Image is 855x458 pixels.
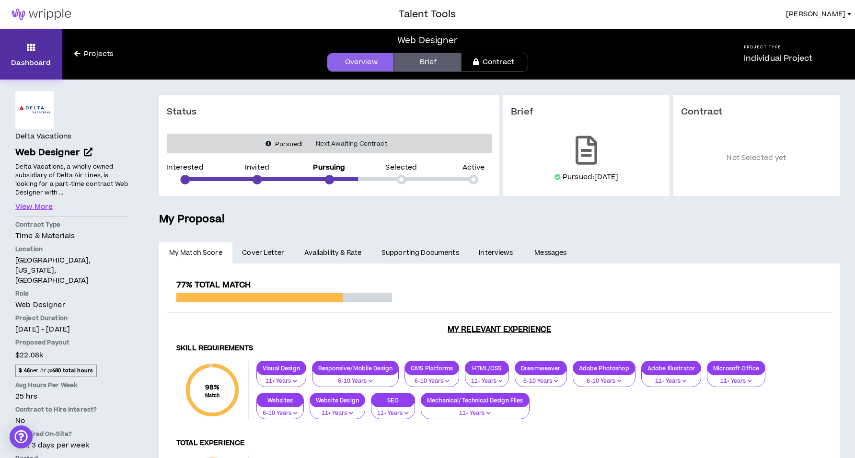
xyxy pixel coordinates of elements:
[15,391,128,401] p: 25 hrs
[19,367,30,374] strong: $ 46
[176,344,822,353] h4: Skill Requirements
[15,365,97,377] span: per hr @
[563,172,618,182] p: Pursued: [DATE]
[573,369,635,387] button: 6-10 Years
[263,409,298,418] p: 6-10 Years
[707,365,765,372] p: Microsoft Office
[399,7,456,22] h3: Talent Tools
[167,106,212,118] h3: Status
[15,146,128,160] a: Web Designer
[394,53,461,72] a: Brief
[318,377,393,386] p: 6-10 Years
[385,164,417,171] p: Selected
[471,377,503,386] p: 11+ Years
[15,440,128,450] p: Yes, 3 days per week
[744,44,813,50] h5: Project Type
[15,231,128,241] p: Time & Materials
[176,439,822,448] h4: Total Experience
[313,164,345,171] p: Pursuing
[327,53,394,72] a: Overview
[371,242,469,263] a: Supporting Documents
[573,365,635,372] p: Adobe Photoshop
[15,131,71,142] h4: Delta Vacations
[681,132,832,184] p: Not Selected yet
[245,164,269,171] p: Invited
[15,146,80,159] span: Web Designer
[310,401,365,419] button: 11+ Years
[642,365,701,372] p: Adobe Illustrator
[15,381,128,389] p: Avg Hours Per Week
[316,409,359,418] p: 11+ Years
[310,397,365,404] p: Website Design
[371,401,415,419] button: 11+ Years
[15,405,128,414] p: Contract to Hire Interest?
[465,365,508,372] p: HTML/CSS
[579,377,629,386] p: 6-10 Years
[713,377,759,386] p: 11+ Years
[461,53,528,72] a: Contract
[15,202,53,212] button: View More
[469,242,525,263] a: Interviews
[294,242,371,263] a: Availability & Rate
[312,369,399,387] button: 6-10 Years
[377,409,409,418] p: 11+ Years
[786,9,845,20] span: [PERSON_NAME]
[205,392,220,399] small: Match
[263,377,300,386] p: 11+ Years
[707,369,765,387] button: 11+ Years
[421,397,529,404] p: Mechanical/Technical Design Files
[427,409,523,418] p: 11+ Years
[257,365,306,372] p: Visual Design
[312,365,398,372] p: Responsive/Mobile Design
[421,401,530,419] button: 11+ Years
[205,382,220,392] span: 98 %
[15,220,128,229] p: Contract Type
[15,162,128,198] p: Delta Vacations, a wholly owned subsidiary of Delta Air Lines, is looking for a part-time contrac...
[15,255,128,286] p: [GEOGRAPHIC_DATA], [US_STATE], [GEOGRAPHIC_DATA]
[511,106,662,118] h3: Brief
[10,425,33,448] div: Open Intercom Messenger
[15,324,128,334] p: [DATE] - [DATE]
[15,338,128,347] p: Proposed Payout
[167,325,832,334] h3: My Relevant Experience
[256,369,306,387] button: 11+ Years
[242,248,284,258] span: Cover Letter
[15,349,43,362] span: $22.08k
[521,377,561,386] p: 6-10 Years
[681,106,832,118] h3: Contract
[15,300,65,310] span: Web Designer
[310,139,393,149] span: Next Awaiting Contract
[15,430,128,438] p: Required On-Site?
[257,397,303,404] p: Websites
[15,314,128,322] p: Project Duration
[641,369,701,387] button: 11+ Years
[52,367,93,374] strong: 480 total hours
[275,140,302,149] i: Pursued!
[744,53,813,64] p: Individual Project
[371,397,415,404] p: SEO
[62,49,126,59] a: Projects
[465,369,509,387] button: 11+ Years
[159,211,840,228] h5: My Proposal
[515,365,566,372] p: Dreamweaver
[15,416,128,426] p: No
[159,242,232,263] a: My Match Score
[462,164,485,171] p: Active
[525,242,579,263] a: Messages
[176,279,251,291] span: 77% Total Match
[411,377,453,386] p: 6-10 Years
[404,369,459,387] button: 6-10 Years
[647,377,695,386] p: 11+ Years
[515,369,567,387] button: 6-10 Years
[405,365,459,372] p: CMS Platforms
[256,401,304,419] button: 6-10 Years
[166,164,203,171] p: Interested
[397,34,458,47] div: Web Designer
[11,58,51,68] p: Dashboard
[15,289,128,298] p: Role
[15,245,128,253] p: Location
